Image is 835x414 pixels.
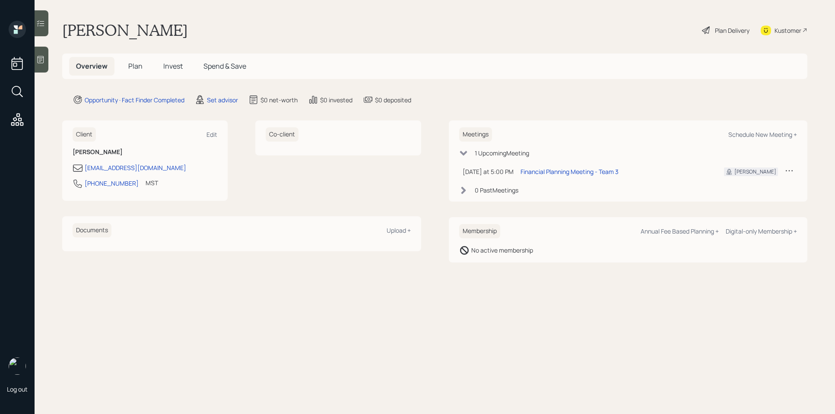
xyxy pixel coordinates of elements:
[734,168,776,176] div: [PERSON_NAME]
[206,130,217,139] div: Edit
[463,167,514,176] div: [DATE] at 5:00 PM
[775,26,801,35] div: Kustomer
[387,226,411,234] div: Upload +
[207,95,238,104] div: Set advisor
[475,149,529,158] div: 1 Upcoming Meeting
[728,130,797,139] div: Schedule New Meeting +
[459,127,492,142] h6: Meetings
[715,26,749,35] div: Plan Delivery
[85,95,184,104] div: Opportunity · Fact Finder Completed
[471,246,533,255] div: No active membership
[73,223,111,237] h6: Documents
[375,95,411,104] div: $0 deposited
[521,167,619,176] div: Financial Planning Meeting - Team 3
[9,357,26,375] img: retirable_logo.png
[260,95,298,104] div: $0 net-worth
[73,149,217,156] h6: [PERSON_NAME]
[7,385,28,393] div: Log out
[85,163,186,172] div: [EMAIL_ADDRESS][DOMAIN_NAME]
[726,227,797,235] div: Digital-only Membership +
[76,61,108,71] span: Overview
[85,179,139,188] div: [PHONE_NUMBER]
[73,127,96,142] h6: Client
[320,95,352,104] div: $0 invested
[266,127,298,142] h6: Co-client
[203,61,246,71] span: Spend & Save
[146,178,158,187] div: MST
[62,21,188,40] h1: [PERSON_NAME]
[128,61,143,71] span: Plan
[475,186,518,195] div: 0 Past Meeting s
[459,224,500,238] h6: Membership
[641,227,719,235] div: Annual Fee Based Planning +
[163,61,183,71] span: Invest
